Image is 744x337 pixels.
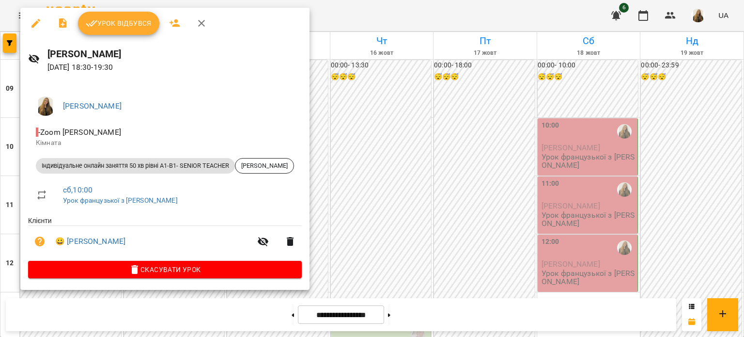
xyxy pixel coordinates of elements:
[78,12,159,35] button: Урок відбувся
[47,47,302,62] h6: [PERSON_NAME]
[86,17,152,29] span: Урок відбувся
[47,62,302,73] p: [DATE] 18:30 - 19:30
[63,101,122,111] a: [PERSON_NAME]
[36,264,294,275] span: Скасувати Урок
[235,161,294,170] span: [PERSON_NAME]
[63,196,178,204] a: Урок французької з [PERSON_NAME]
[28,230,51,253] button: Візит ще не сплачено. Додати оплату?
[36,161,235,170] span: Індивідуальне онлайн заняття 50 хв рівні А1-В1- SENIOR TEACHER
[63,185,93,194] a: сб , 10:00
[28,261,302,278] button: Скасувати Урок
[36,128,123,137] span: - Zoom [PERSON_NAME]
[36,96,55,116] img: e6d74434a37294e684abaaa8ba944af6.png
[28,216,302,261] ul: Клієнти
[36,138,294,148] p: Кімната
[235,158,294,174] div: [PERSON_NAME]
[55,236,125,247] a: 😀 [PERSON_NAME]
